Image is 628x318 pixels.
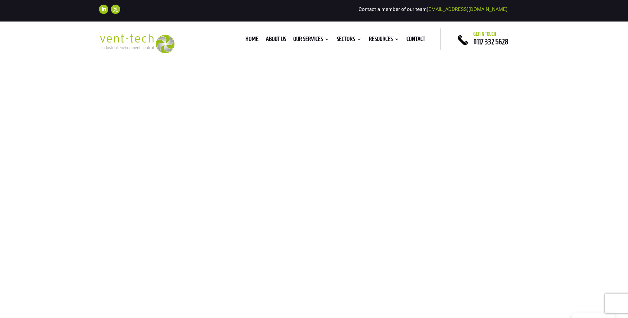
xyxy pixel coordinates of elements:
[266,37,286,44] a: About us
[111,5,120,14] a: Follow on X
[99,5,108,14] a: Follow on LinkedIn
[99,34,175,54] img: 2023-09-27T08_35_16.549ZVENT-TECH---Clear-background
[427,6,507,12] a: [EMAIL_ADDRESS][DOMAIN_NAME]
[369,37,399,44] a: Resources
[337,37,362,44] a: Sectors
[473,31,496,37] span: Get in touch
[407,37,425,44] a: Contact
[245,37,259,44] a: Home
[359,6,507,12] span: Contact a member of our team
[473,38,508,46] a: 0117 332 5628
[293,37,329,44] a: Our Services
